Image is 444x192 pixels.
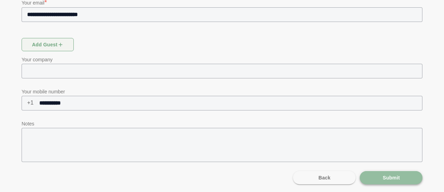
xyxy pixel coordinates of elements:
[22,38,74,51] button: Add guest
[32,38,64,51] span: Add guest
[22,96,34,110] span: +1
[22,55,422,64] p: Your company
[293,171,356,184] button: Back
[22,87,422,96] p: Your mobile number
[318,171,331,184] span: Back
[22,120,422,128] p: Notes
[360,171,422,184] button: Submit
[382,171,400,184] span: Submit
